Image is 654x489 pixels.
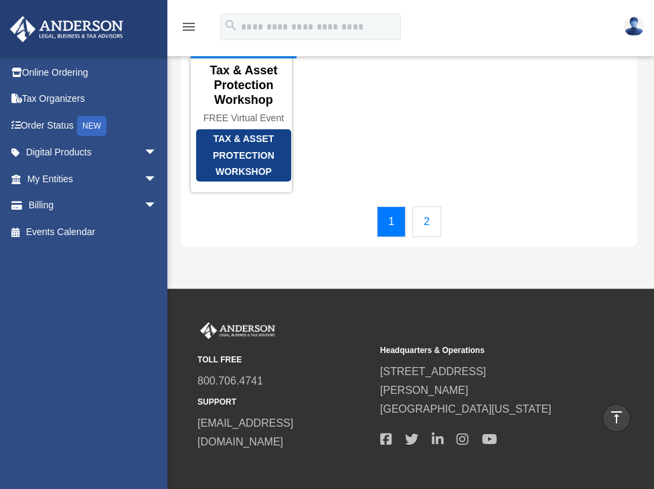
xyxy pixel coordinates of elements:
[77,116,106,136] div: NEW
[602,404,631,432] a: vertical_align_top
[9,192,177,219] a: Billingarrow_drop_down
[190,26,293,193] a: Tax & Asset Protection Workshop Tax & Asset Protection Workshop FREE Virtual Event [DATE]
[197,375,263,387] a: 800.706.4741
[224,18,238,33] i: search
[144,139,171,167] span: arrow_drop_down
[191,64,297,107] div: Tax & Asset Protection Workshop
[9,139,177,166] a: Digital Productsarrow_drop_down
[144,192,171,220] span: arrow_drop_down
[196,129,291,182] div: Tax & Asset Protection Workshop
[608,409,625,425] i: vertical_align_top
[181,19,197,35] i: menu
[380,366,486,396] a: [STREET_ADDRESS][PERSON_NAME]
[380,344,554,358] small: Headquarters & Operations
[9,59,177,86] a: Online Ordering
[624,17,644,36] img: User Pic
[197,395,371,409] small: SUPPORT
[9,165,177,192] a: My Entitiesarrow_drop_down
[191,113,297,124] div: FREE Virtual Event
[144,165,171,193] span: arrow_drop_down
[197,353,371,367] small: TOLL FREE
[9,218,171,245] a: Events Calendar
[412,206,441,237] a: 2
[9,86,177,113] a: Tax Organizers
[9,112,177,139] a: Order StatusNEW
[380,403,552,415] a: [GEOGRAPHIC_DATA][US_STATE]
[6,16,127,42] img: Anderson Advisors Platinum Portal
[181,23,197,35] a: menu
[197,417,293,447] a: [EMAIL_ADDRESS][DOMAIN_NAME]
[377,206,406,237] a: 1
[197,322,278,340] img: Anderson Advisors Platinum Portal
